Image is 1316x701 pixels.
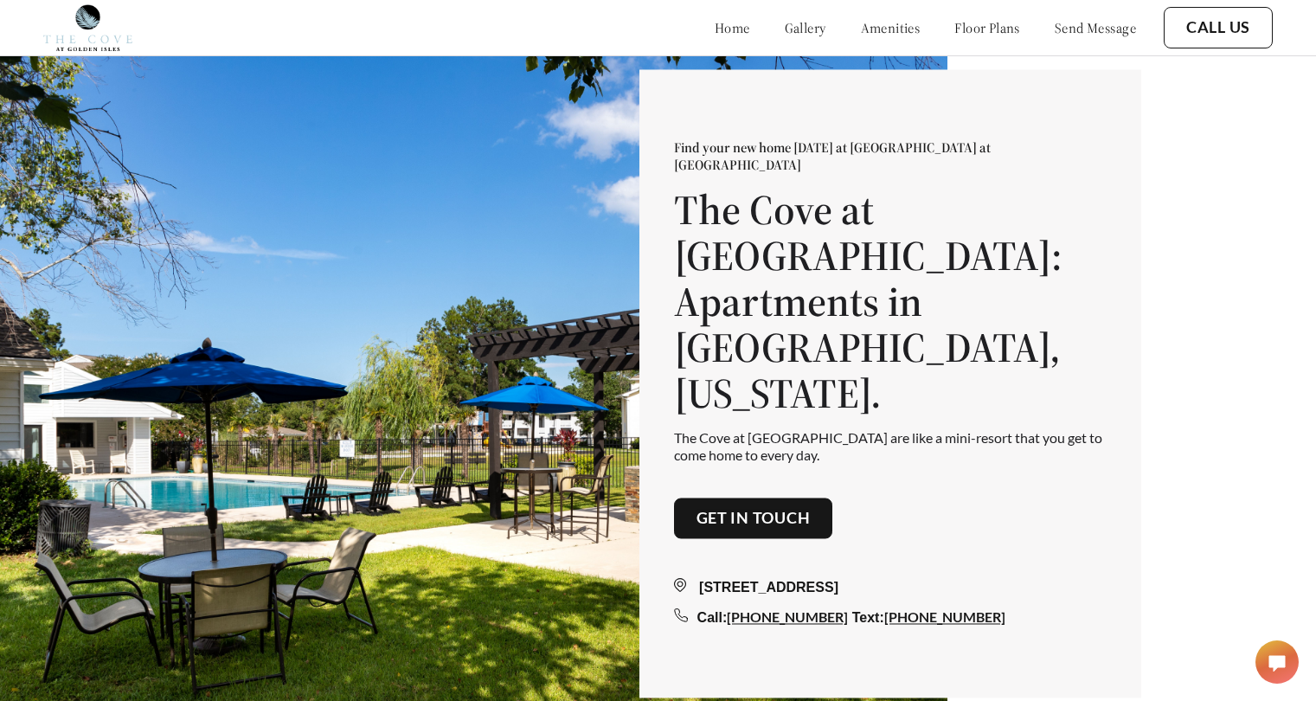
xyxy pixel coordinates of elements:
[1164,7,1273,48] button: Call Us
[715,19,750,36] a: home
[727,609,848,626] a: [PHONE_NUMBER]
[43,4,132,51] img: cove_at_golden_isles_logo.png
[861,19,921,36] a: amenities
[697,611,728,626] span: Call:
[954,19,1020,36] a: floor plans
[674,139,1107,174] p: Find your new home [DATE] at [GEOGRAPHIC_DATA] at [GEOGRAPHIC_DATA]
[697,509,811,528] a: Get in touch
[674,430,1107,463] p: The Cove at [GEOGRAPHIC_DATA] are like a mini-resort that you get to come home to every day.
[674,498,833,539] button: Get in touch
[884,609,1005,626] a: [PHONE_NUMBER]
[1055,19,1136,36] a: send message
[785,19,826,36] a: gallery
[674,188,1107,416] h1: The Cove at [GEOGRAPHIC_DATA]: Apartments in [GEOGRAPHIC_DATA], [US_STATE].
[852,611,884,626] span: Text:
[1186,18,1250,37] a: Call Us
[674,578,1107,599] div: [STREET_ADDRESS]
